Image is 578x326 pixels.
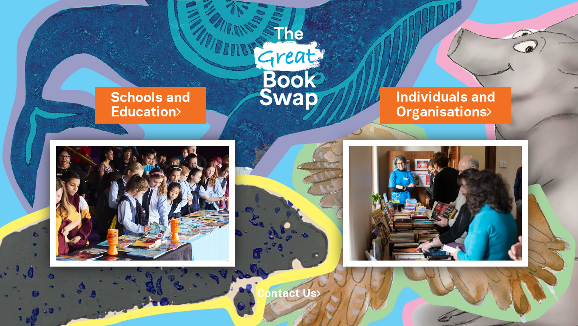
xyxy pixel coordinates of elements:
a: Schools andEducation [111,88,190,122]
img: Schools and Education [50,140,235,267]
a: Contact Us [257,289,321,299]
img: Individuals and Organisations [343,140,528,267]
a: Individuals andOrganisations [396,88,495,122]
img: Great Bookswap logo [247,10,331,122]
